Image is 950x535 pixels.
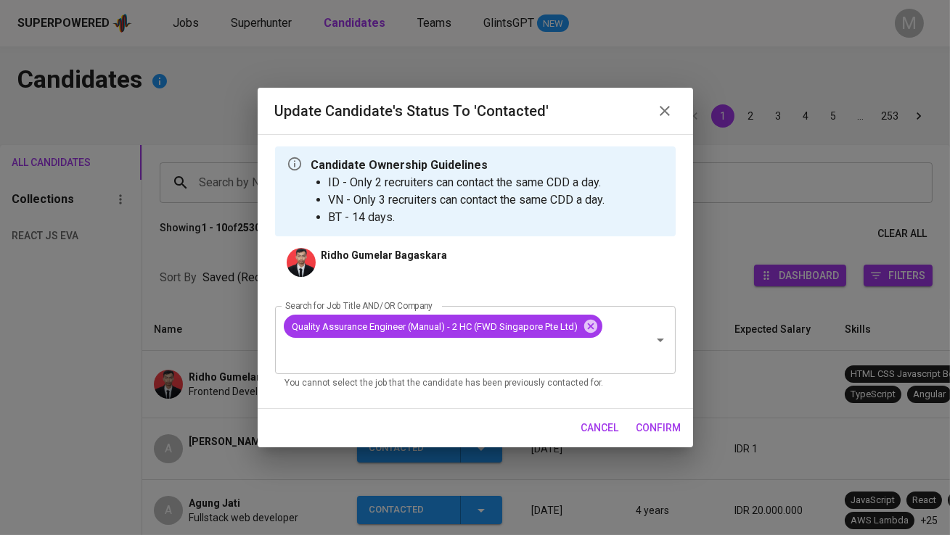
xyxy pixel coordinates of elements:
[329,209,605,226] li: BT - 14 days.
[275,99,549,123] h6: Update Candidate's Status to 'Contacted'
[284,320,587,333] span: Quality Assurance Engineer (Manual) - 2 HC (FWD Singapore Pte Ltd)
[287,248,316,277] img: 2e03cec5c3843bf8711dda0cd3368ba3.jpg
[322,248,448,262] p: Ridho Gumelar Bagaskara
[329,191,605,209] li: VN - Only 3 recruiters can contact the same CDD a day.
[329,174,605,191] li: ID - Only 2 recruiters can contact the same CDD a day.
[636,419,681,437] span: confirm
[284,315,602,338] div: Quality Assurance Engineer (Manual) - 2 HC (FWD Singapore Pte Ltd)
[285,376,666,391] p: You cannot select the job that the candidate has been previously contacted for.
[650,330,671,350] button: Open
[631,415,687,441] button: confirm
[311,157,605,174] p: Candidate Ownership Guidelines
[576,415,625,441] button: cancel
[581,419,619,437] span: cancel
